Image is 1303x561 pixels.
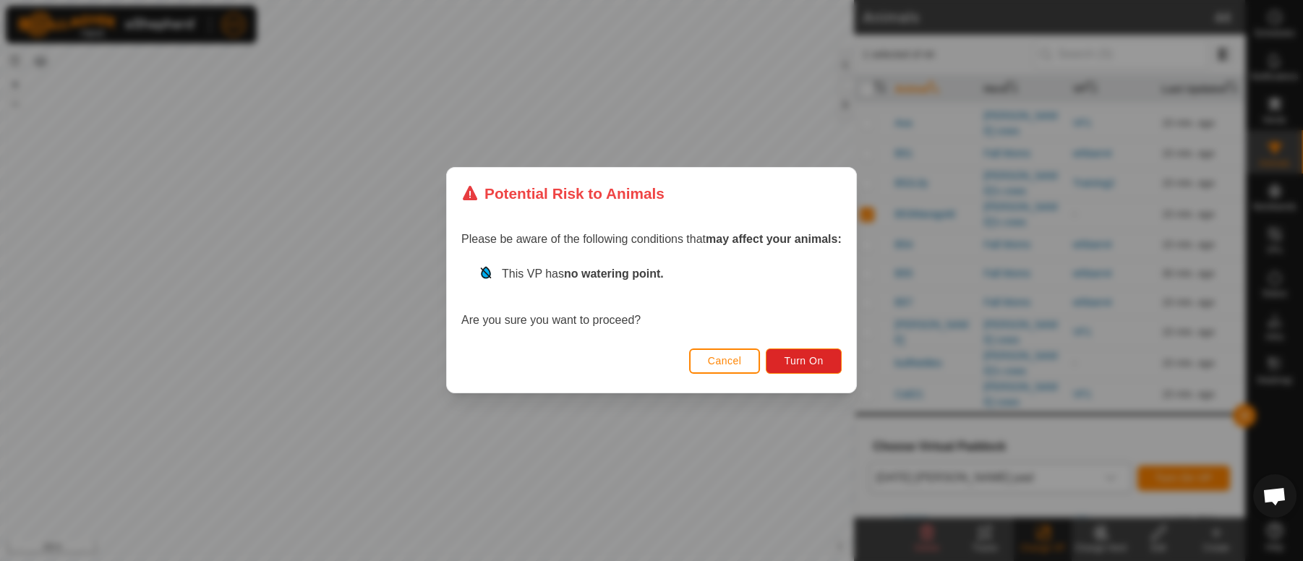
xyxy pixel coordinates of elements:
button: Turn On [766,348,842,374]
button: Cancel [689,348,761,374]
div: Open chat [1253,474,1296,518]
span: Cancel [708,356,742,367]
span: Please be aware of the following conditions that [461,234,842,246]
span: Turn On [785,356,824,367]
div: Are you sure you want to proceed? [461,266,842,330]
div: Potential Risk to Animals [461,182,665,205]
strong: may affect your animals: [706,234,842,246]
span: This VP has [502,268,664,280]
strong: no watering point. [564,268,664,280]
